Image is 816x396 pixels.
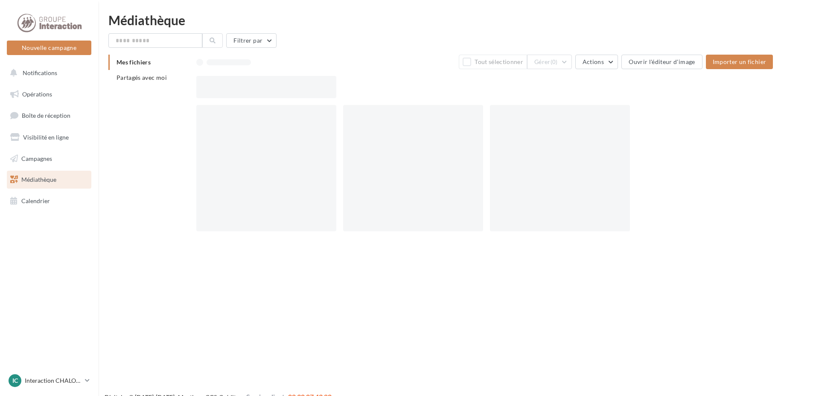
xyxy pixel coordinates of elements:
[21,154,52,162] span: Campagnes
[583,58,604,65] span: Actions
[22,112,70,119] span: Boîte de réception
[226,33,277,48] button: Filtrer par
[575,55,618,69] button: Actions
[527,55,572,69] button: Gérer(0)
[22,90,52,98] span: Opérations
[5,128,93,146] a: Visibilité en ligne
[12,376,18,385] span: IC
[108,14,806,26] div: Médiathèque
[5,85,93,103] a: Opérations
[7,41,91,55] button: Nouvelle campagne
[5,171,93,189] a: Médiathèque
[713,58,766,65] span: Importer un fichier
[23,134,69,141] span: Visibilité en ligne
[706,55,773,69] button: Importer un fichier
[5,150,93,168] a: Campagnes
[621,55,702,69] button: Ouvrir l'éditeur d'image
[5,106,93,125] a: Boîte de réception
[5,64,90,82] button: Notifications
[7,373,91,389] a: IC Interaction CHALONS EN [GEOGRAPHIC_DATA]
[21,176,56,183] span: Médiathèque
[25,376,82,385] p: Interaction CHALONS EN [GEOGRAPHIC_DATA]
[23,69,57,76] span: Notifications
[459,55,527,69] button: Tout sélectionner
[21,197,50,204] span: Calendrier
[117,74,167,81] span: Partagés avec moi
[551,58,558,65] span: (0)
[117,58,151,66] span: Mes fichiers
[5,192,93,210] a: Calendrier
